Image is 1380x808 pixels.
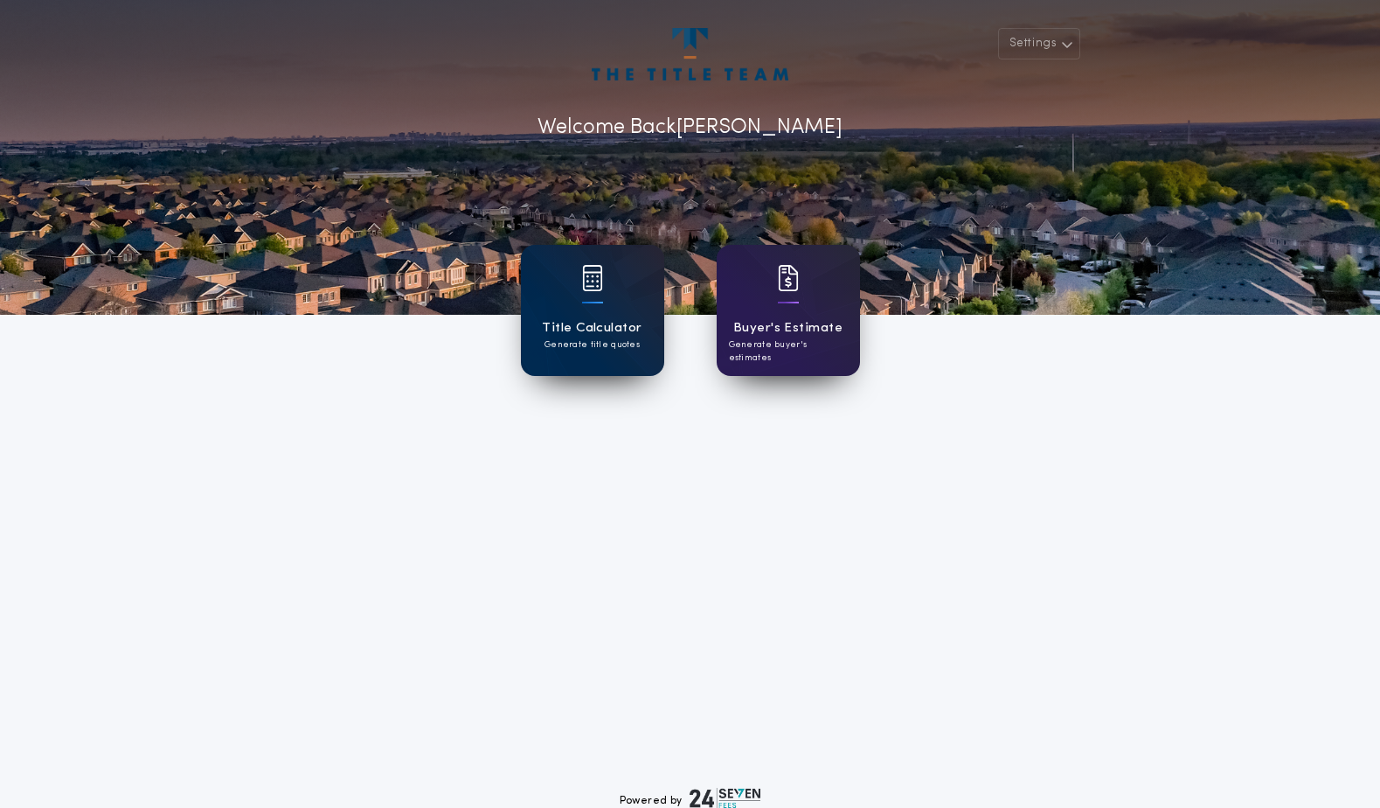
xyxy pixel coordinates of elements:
[998,28,1080,59] button: Settings
[544,338,640,352] p: Generate title quotes
[733,318,843,338] h1: Buyer's Estimate
[729,338,848,365] p: Generate buyer's estimates
[521,245,664,376] a: card iconTitle CalculatorGenerate title quotes
[582,265,603,291] img: card icon
[717,245,860,376] a: card iconBuyer's EstimateGenerate buyer's estimates
[537,112,843,143] p: Welcome Back [PERSON_NAME]
[592,28,787,80] img: account-logo
[778,265,799,291] img: card icon
[542,318,641,338] h1: Title Calculator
